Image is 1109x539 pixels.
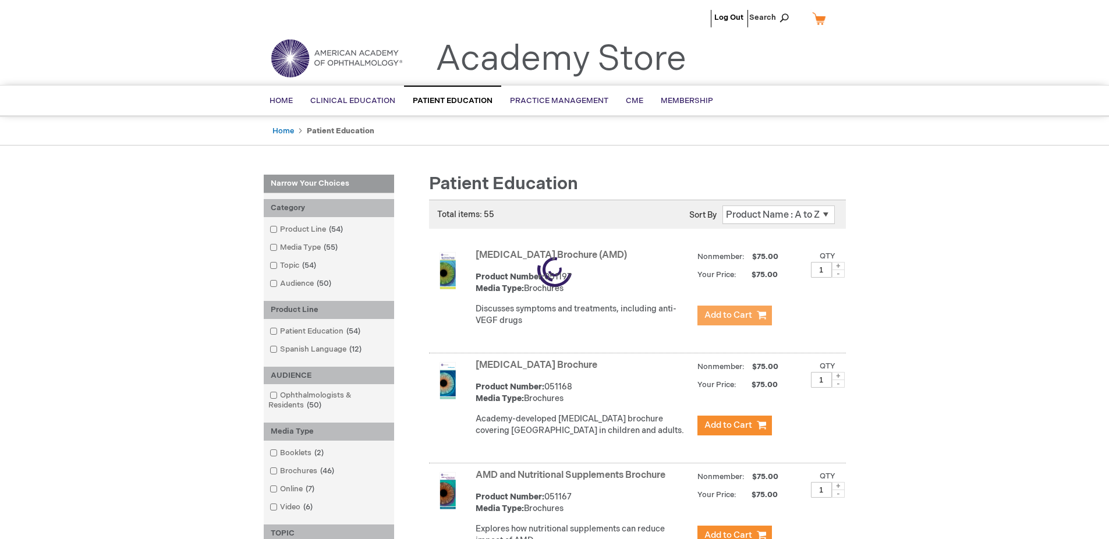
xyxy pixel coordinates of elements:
img: Age-Related Macular Degeneration Brochure (AMD) [429,252,466,289]
span: Membership [661,96,713,105]
div: 051168 Brochures [476,381,692,405]
a: Brochures46 [267,466,339,477]
a: Product Line54 [267,224,348,235]
label: Qty [820,361,835,371]
a: Membership [652,87,722,115]
strong: Nonmember: [697,470,745,484]
strong: Nonmember: [697,360,745,374]
span: Clinical Education [310,96,395,105]
strong: Media Type: [476,503,524,513]
img: Amblyopia Brochure [429,362,466,399]
span: 50 [314,279,334,288]
span: 7 [303,484,317,494]
img: AMD and Nutritional Supplements Brochure [429,472,466,509]
p: Discusses symptoms and treatments, including anti-VEGF drugs [476,303,692,327]
input: Qty [811,482,832,498]
a: AMD and Nutritional Supplements Brochure [476,470,665,481]
div: Category [264,199,394,217]
span: $75.00 [738,380,780,389]
a: CME [617,87,652,115]
input: Qty [811,262,832,278]
span: CME [626,96,643,105]
button: Add to Cart [697,306,772,325]
a: Booklets2 [267,448,328,459]
label: Qty [820,251,835,261]
span: Patient Education [429,173,578,194]
span: Home [270,96,293,105]
p: Academy-developed [MEDICAL_DATA] brochure covering [GEOGRAPHIC_DATA] in children and adults. [476,413,692,437]
span: 12 [346,345,364,354]
span: 54 [326,225,346,234]
strong: Narrow Your Choices [264,175,394,193]
strong: Your Price: [697,270,736,279]
strong: Nonmember: [697,250,745,264]
a: Audience50 [267,278,336,289]
span: 50 [304,400,324,410]
span: Add to Cart [704,420,752,431]
a: Practice Management [501,87,617,115]
span: Practice Management [510,96,608,105]
span: 54 [343,327,363,336]
a: Spanish Language12 [267,344,366,355]
label: Sort By [689,210,717,220]
strong: Your Price: [697,380,736,389]
input: Qty [811,372,832,388]
span: Total items: 55 [437,210,494,219]
strong: Patient Education [307,126,374,136]
span: Add to Cart [704,310,752,321]
strong: Product Number: [476,492,544,502]
strong: Media Type: [476,393,524,403]
span: $75.00 [738,490,780,499]
strong: Product Number: [476,272,544,282]
div: 051167 Brochures [476,491,692,515]
span: 55 [321,243,341,252]
a: Ophthalmologists & Residents50 [267,390,391,411]
span: $75.00 [750,362,780,371]
span: Patient Education [413,96,493,105]
a: Online7 [267,484,319,495]
span: $75.00 [750,252,780,261]
div: AUDIENCE [264,367,394,385]
label: Qty [820,471,835,481]
span: $75.00 [738,270,780,279]
strong: Your Price: [697,490,736,499]
span: 46 [317,466,337,476]
a: Log Out [714,13,743,22]
span: Search [749,6,793,29]
a: Clinical Education [302,87,404,115]
span: 2 [311,448,327,458]
button: Add to Cart [697,416,772,435]
div: 051197 Brochures [476,271,692,295]
a: Video6 [267,502,317,513]
div: Media Type [264,423,394,441]
a: Patient Education [404,86,501,115]
a: [MEDICAL_DATA] Brochure (AMD) [476,250,627,261]
a: Topic54 [267,260,321,271]
strong: Product Number: [476,382,544,392]
strong: Media Type: [476,283,524,293]
a: Home [272,126,294,136]
span: 6 [300,502,316,512]
a: Patient Education54 [267,326,365,337]
a: [MEDICAL_DATA] Brochure [476,360,597,371]
a: Media Type55 [267,242,342,253]
span: $75.00 [750,472,780,481]
span: 54 [299,261,319,270]
a: Academy Store [435,38,686,80]
div: Product Line [264,301,394,319]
